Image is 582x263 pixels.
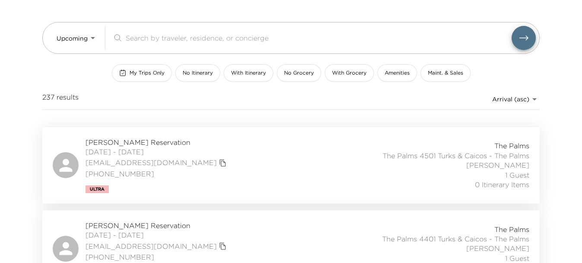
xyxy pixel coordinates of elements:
[382,234,529,244] span: The Palms 4401 Turks & Caicos - The Palms
[231,69,266,77] span: With Itinerary
[377,64,417,82] button: Amenities
[421,64,471,82] button: Maint. & Sales
[325,64,374,82] button: With Grocery
[383,151,529,160] span: The Palms 4501 Turks & Caicos - The Palms
[90,187,104,192] span: Ultra
[85,169,229,178] span: [PHONE_NUMBER]
[42,127,540,204] a: [PERSON_NAME] Reservation[DATE] - [DATE][EMAIL_ADDRESS][DOMAIN_NAME]copy primary member email[PHO...
[224,64,273,82] button: With Itinerary
[277,64,321,82] button: No Grocery
[284,69,314,77] span: No Grocery
[466,244,529,253] span: [PERSON_NAME]
[385,69,410,77] span: Amenities
[42,92,79,106] span: 237 results
[332,69,367,77] span: With Grocery
[505,254,529,263] span: 1 Guest
[492,95,529,103] span: Arrival (asc)
[85,221,229,230] span: [PERSON_NAME] Reservation
[494,225,529,234] span: The Palms
[85,252,229,262] span: [PHONE_NUMBER]
[85,147,229,157] span: [DATE] - [DATE]
[85,158,217,167] a: [EMAIL_ADDRESS][DOMAIN_NAME]
[217,157,229,169] button: copy primary member email
[217,240,229,252] button: copy primary member email
[85,230,229,240] span: [DATE] - [DATE]
[494,141,529,150] span: The Palms
[175,64,220,82] button: No Itinerary
[505,170,529,180] span: 1 Guest
[183,69,213,77] span: No Itinerary
[466,160,529,170] span: [PERSON_NAME]
[57,34,88,42] span: Upcoming
[126,33,512,43] input: Search by traveler, residence, or concierge
[85,138,229,147] span: [PERSON_NAME] Reservation
[475,180,529,189] span: 0 Itinerary Items
[428,69,463,77] span: Maint. & Sales
[130,69,164,77] span: My Trips Only
[112,64,172,82] button: My Trips Only
[85,241,217,251] a: [EMAIL_ADDRESS][DOMAIN_NAME]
